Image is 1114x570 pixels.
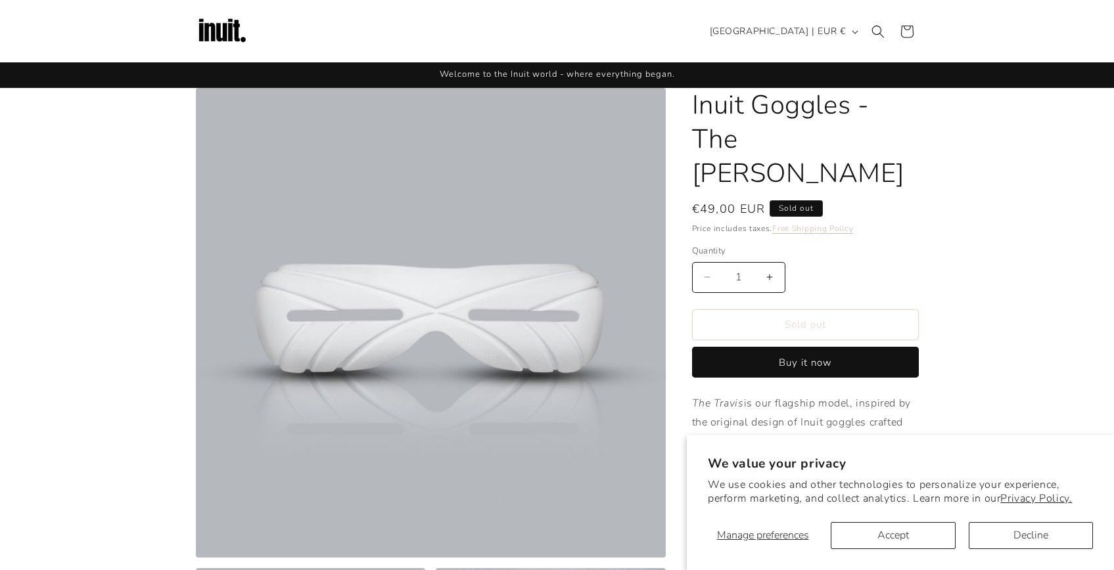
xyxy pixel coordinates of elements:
button: Buy it now [692,347,919,378]
button: Decline [969,522,1093,549]
img: Inuit Logo [196,5,248,58]
button: Accept [831,522,955,549]
button: [GEOGRAPHIC_DATA] | EUR € [702,19,864,44]
a: Free Shipping Policy [772,223,853,234]
button: Sold out [692,309,919,340]
span: €49,00 EUR [692,200,766,218]
h2: We value your privacy [708,456,1093,472]
label: Quantity [692,245,919,258]
em: The Travis [692,396,744,410]
div: Announcement [196,62,919,87]
span: Sold out [770,200,823,217]
div: Price includes taxes. [692,222,919,235]
p: is our flagship model, inspired by the original design of Inuit goggles crafted from hollowed ox ... [692,394,919,508]
span: Welcome to the Inuit world - where everything began. [440,68,675,80]
h1: Inuit Goggles - The [PERSON_NAME] [692,88,919,190]
summary: Search [864,17,893,46]
button: Manage preferences [708,522,818,549]
span: [GEOGRAPHIC_DATA] | EUR € [710,24,846,38]
span: Manage preferences [717,528,809,542]
a: Privacy Policy. [1000,491,1072,506]
p: We use cookies and other technologies to personalize your experience, perform marketing, and coll... [708,478,1093,506]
